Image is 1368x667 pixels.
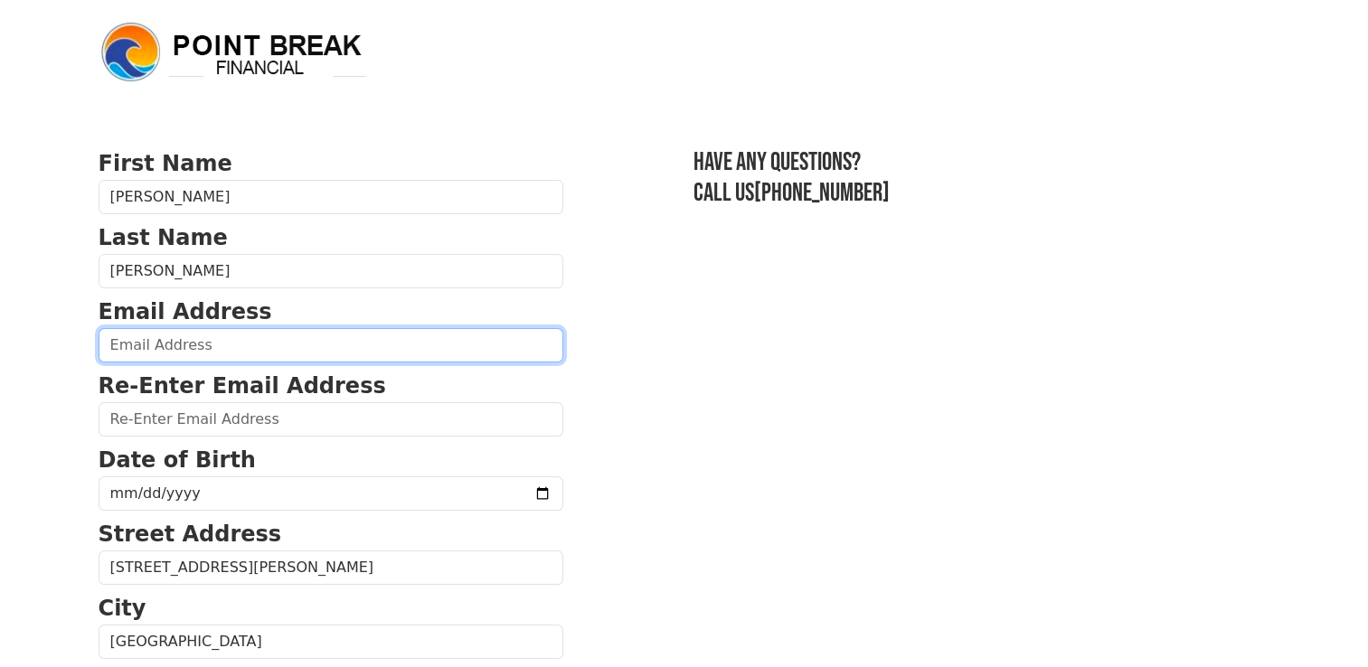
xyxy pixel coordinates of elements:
[99,596,146,621] strong: City
[99,225,228,250] strong: Last Name
[99,625,563,659] input: City
[99,151,232,176] strong: First Name
[99,521,282,547] strong: Street Address
[99,550,563,585] input: Street Address
[99,180,563,214] input: First Name
[99,299,272,324] strong: Email Address
[99,328,563,362] input: Email Address
[99,402,563,437] input: Re-Enter Email Address
[754,178,890,208] a: [PHONE_NUMBER]
[99,254,563,288] input: Last Name
[693,178,1270,209] h3: Call us
[99,447,256,473] strong: Date of Birth
[99,20,370,85] img: logo.png
[99,373,386,399] strong: Re-Enter Email Address
[693,147,1270,178] h3: Have any questions?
